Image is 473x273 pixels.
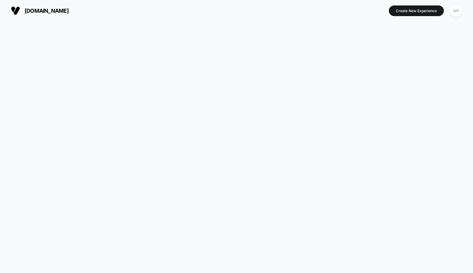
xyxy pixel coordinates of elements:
[9,6,70,16] button: [DOMAIN_NAME]
[25,8,69,14] span: [DOMAIN_NAME]
[389,5,444,16] button: Create New Experience
[11,6,20,15] img: Visually logo
[450,5,462,17] div: AH
[448,5,464,17] button: AH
